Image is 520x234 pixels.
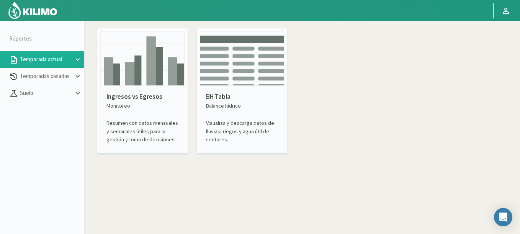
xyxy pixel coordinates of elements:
[18,72,74,81] p: Temporadas pasadas
[106,92,178,102] p: Ingresos vs Egresos
[100,31,185,86] img: card thumbnail
[97,28,188,153] kil-reports-card: in-progress-season-summary.DYNAMIC_CHART_CARD.TITLE
[494,208,512,226] div: Open Intercom Messenger
[8,1,58,20] img: Kilimo
[18,55,74,64] p: Temporada actual
[106,119,178,144] p: Resumen con datos mensuales y semanales útiles para la gestión y toma de decisiones.
[206,102,278,110] p: Balance hídrico
[200,31,284,86] img: card thumbnail
[106,102,178,110] p: Monitoreo
[197,28,287,153] kil-reports-card: in-progress-season-summary.HYDRIC_BALANCE_CHART_CARD.TITLE
[206,119,278,144] p: Visualiza y descarga datos de lluvias, riegos y agua útil de sectores.
[18,89,74,98] p: Suelo
[206,92,278,102] p: BH Tabla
